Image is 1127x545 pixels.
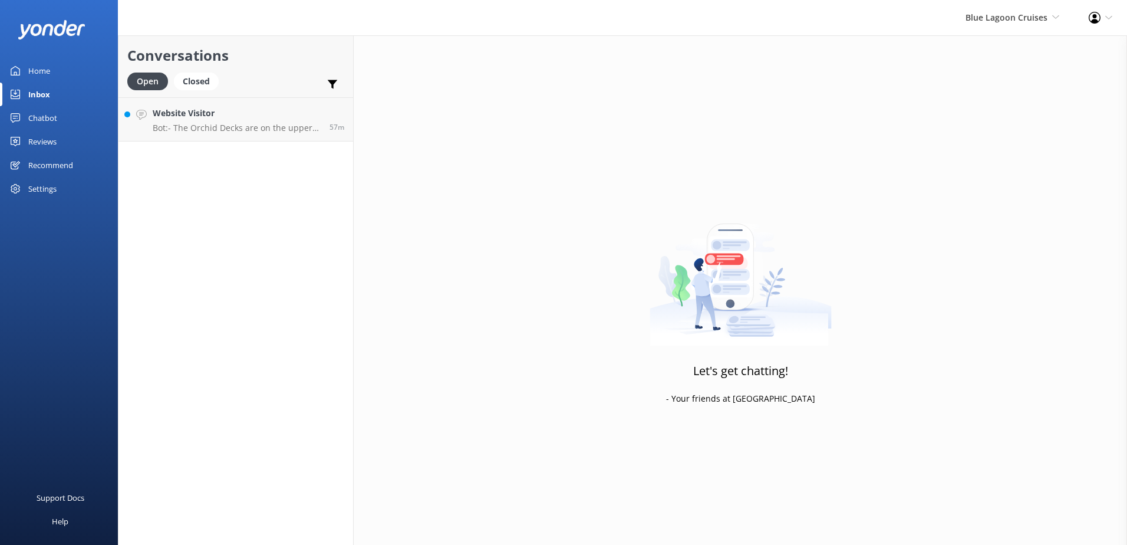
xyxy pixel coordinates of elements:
a: Open [127,74,174,87]
a: Website VisitorBot:- The Orchid Decks are on the upper two levels of the ship. Cabins are approxi... [118,97,353,142]
div: Reviews [28,130,57,153]
h2: Conversations [127,44,344,67]
span: Blue Lagoon Cruises [965,12,1047,23]
p: - Your friends at [GEOGRAPHIC_DATA] [666,392,815,405]
div: Support Docs [37,486,84,510]
img: artwork of a man stealing a conversation from at giant smartphone [650,199,832,346]
h4: Website Visitor [153,107,321,120]
div: Open [127,73,168,90]
a: Closed [174,74,225,87]
div: Help [52,510,68,533]
div: Settings [28,177,57,201]
div: Recommend [28,153,73,177]
span: Oct 08 2025 04:02pm (UTC +13:00) Pacific/Auckland [329,122,344,132]
div: Chatbot [28,106,57,130]
div: Home [28,59,50,83]
div: Closed [174,73,219,90]
h3: Let's get chatting! [693,362,788,380]
p: Bot: - The Orchid Decks are on the upper two levels of the ship. Cabins are approximately 13 sqm ... [153,123,321,133]
img: yonder-white-logo.png [18,20,85,40]
div: Inbox [28,83,50,106]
